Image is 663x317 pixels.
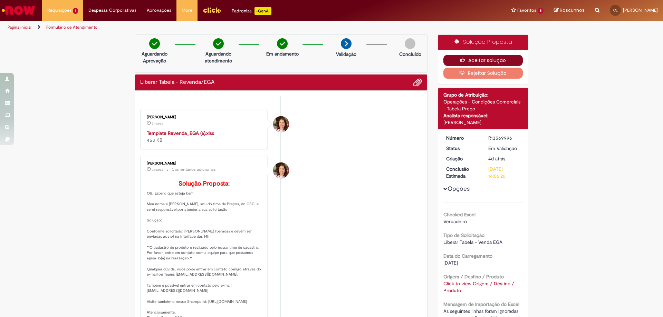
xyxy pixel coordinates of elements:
[336,51,356,58] p: Validação
[443,218,467,225] span: Verdadeiro
[413,78,422,87] button: Adicionar anexos
[443,239,502,245] span: Liberar Tabela - Venda EGA
[147,115,262,119] div: [PERSON_NAME]
[179,180,230,188] b: Solução Proposta:
[273,162,289,178] div: Camila Maria Margutti
[172,167,216,172] small: Comentários adicionais
[254,7,271,15] p: +GenAi
[152,168,163,172] time: 26/09/2025 12:01:55
[138,50,171,64] p: Aguardando Aprovação
[443,91,523,98] div: Grupo de Atribuição:
[341,38,352,49] img: arrow-next.png
[152,168,163,172] span: 3d atrás
[443,260,458,266] span: [DATE]
[560,7,585,13] span: Rascunhos
[232,7,271,15] div: Padroniza
[488,155,520,162] div: 26/09/2025 11:06:23
[5,21,437,34] ul: Trilhas de página
[88,7,136,14] span: Despesas Corporativas
[202,50,235,64] p: Aguardando atendimento
[554,7,585,14] a: Rascunhos
[443,68,523,79] button: Rejeitar Solução
[488,145,520,152] div: Em Validação
[405,38,415,49] img: img-circle-grey.png
[441,145,483,152] dt: Status
[443,280,514,294] a: Click to view Origem / Destino / Produto
[613,8,618,12] span: CL
[488,166,520,179] div: [DATE] 14:06:26
[443,232,484,238] b: Tipo de Solicitação
[182,7,192,14] span: More
[517,7,536,14] span: Favoritos
[488,135,520,141] div: R13569996
[443,274,504,280] b: Origem / Destino / Produto
[443,55,523,66] button: Aceitar solução
[73,8,78,14] span: 1
[1,3,36,17] img: ServiceNow
[273,116,289,132] div: Camila Maria Margutti
[149,38,160,49] img: check-circle-green.png
[277,38,288,49] img: check-circle-green.png
[213,38,224,49] img: check-circle-green.png
[147,161,262,166] div: [PERSON_NAME]
[443,301,519,307] b: Mensagem de Importação do Excel
[152,121,163,126] span: 2h atrás
[147,130,262,143] div: 453 KB
[47,7,71,14] span: Requisições
[443,253,492,259] b: Data do Carregamento
[147,130,214,136] a: Template Revenda_EGA (6).xlsx
[488,156,505,162] span: 4d atrás
[441,166,483,179] dt: Conclusão Estimada
[399,51,421,58] p: Concluído
[8,24,31,30] a: Página inicial
[443,98,523,112] div: Operações - Condições Comerciais - Tabela Preço
[488,156,505,162] time: 26/09/2025 11:06:23
[266,50,299,57] p: Em andamento
[147,7,171,14] span: Aprovações
[623,7,658,13] span: [PERSON_NAME]
[443,211,475,218] b: Checked Excel
[441,155,483,162] dt: Criação
[140,79,214,86] h2: Liberar Tabela - Revenda/EGA Histórico de tíquete
[203,5,221,15] img: click_logo_yellow_360x200.png
[443,119,523,126] div: [PERSON_NAME]
[443,112,523,119] div: Analista responsável:
[438,35,528,50] div: Solução Proposta
[46,24,97,30] a: Formulário de Atendimento
[441,135,483,141] dt: Número
[152,121,163,126] time: 29/09/2025 09:38:04
[538,8,544,14] span: 5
